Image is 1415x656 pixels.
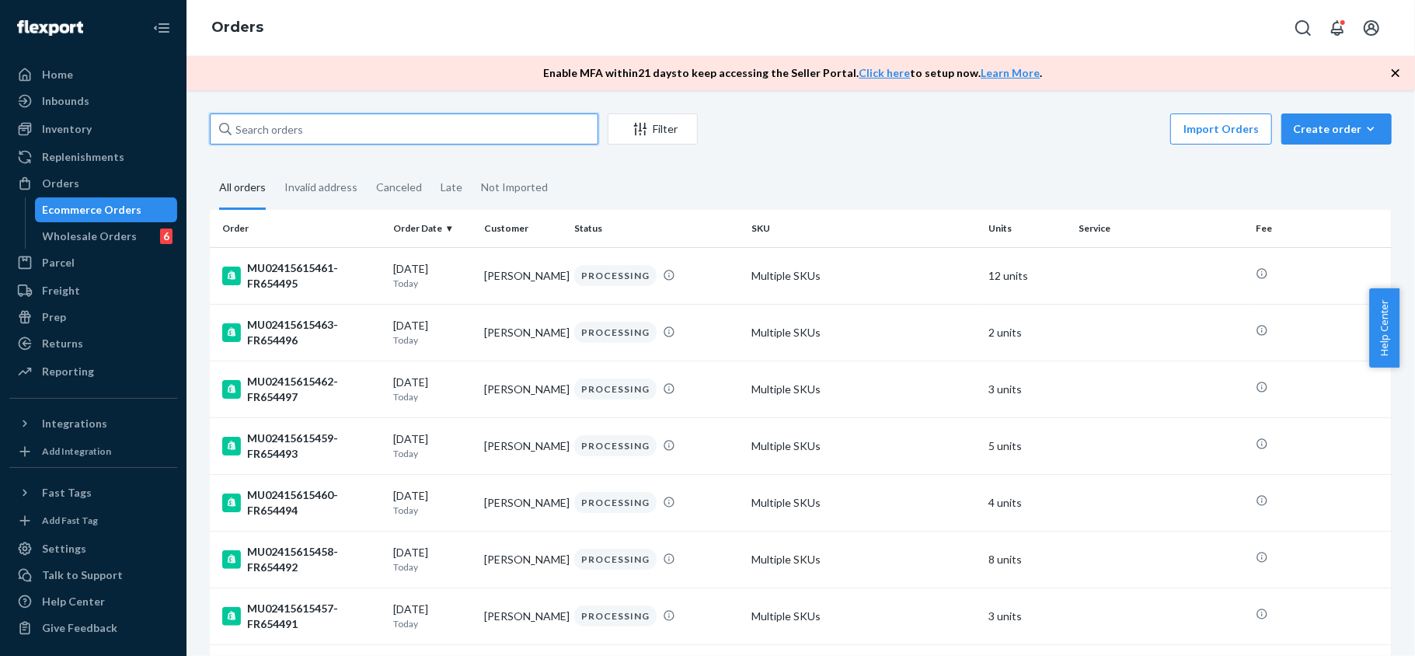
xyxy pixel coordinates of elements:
div: Customer [484,222,563,235]
button: Integrations [9,411,177,436]
div: All orders [219,167,266,210]
p: Today [393,277,472,290]
a: Freight [9,278,177,303]
div: Inventory [42,121,92,137]
div: Parcel [42,255,75,270]
div: Reporting [42,364,94,379]
td: 4 units [982,474,1073,531]
a: Home [9,62,177,87]
div: Canceled [376,167,422,208]
div: Filter [608,121,697,137]
div: PROCESSING [574,605,657,626]
div: Wholesale Orders [43,229,138,244]
div: Freight [42,283,80,298]
td: Multiple SKUs [746,361,982,417]
p: Enable MFA within 21 days to keep accessing the Seller Portal. to setup now. . [544,65,1043,81]
div: Give Feedback [42,620,117,636]
div: [DATE] [393,431,472,460]
p: Today [393,560,472,574]
th: Fee [1249,210,1392,247]
div: PROCESSING [574,265,657,286]
div: [DATE] [393,375,472,403]
td: Multiple SKUs [746,417,982,474]
p: Today [393,390,472,403]
div: Ecommerce Orders [43,202,142,218]
td: 3 units [982,361,1073,417]
p: Today [393,447,472,460]
div: Home [42,67,73,82]
div: Orders [42,176,79,191]
th: Order Date [387,210,478,247]
p: Today [393,504,472,517]
th: Status [568,210,745,247]
td: 8 units [982,531,1073,588]
div: Add Fast Tag [42,514,98,527]
div: PROCESSING [574,549,657,570]
div: PROCESSING [574,322,657,343]
button: Create order [1281,113,1392,145]
div: [DATE] [393,488,472,517]
div: MU02415615463-FR654496 [222,317,381,348]
button: Fast Tags [9,480,177,505]
div: Not Imported [481,167,548,208]
td: [PERSON_NAME] [478,588,569,644]
td: Multiple SKUs [746,247,982,304]
td: 3 units [982,588,1073,644]
div: MU02415615458-FR654492 [222,544,381,575]
a: Orders [211,19,263,36]
a: Inbounds [9,89,177,113]
div: PROCESSING [574,435,657,456]
th: Service [1072,210,1249,247]
div: [DATE] [393,602,472,630]
button: Import Orders [1170,113,1272,145]
a: Add Integration [9,442,177,461]
div: PROCESSING [574,492,657,513]
a: Add Fast Tag [9,511,177,530]
td: Multiple SKUs [746,531,982,588]
div: Prep [42,309,66,325]
div: [DATE] [393,545,472,574]
a: Returns [9,331,177,356]
a: Reporting [9,359,177,384]
a: Prep [9,305,177,330]
td: Multiple SKUs [746,304,982,361]
div: Late [441,167,462,208]
a: Inventory [9,117,177,141]
div: Integrations [42,416,107,431]
div: Inbounds [42,93,89,109]
p: Today [393,617,472,630]
a: Wholesale Orders6 [35,224,178,249]
div: Returns [42,336,83,351]
p: Today [393,333,472,347]
td: 12 units [982,247,1073,304]
th: Order [210,210,387,247]
a: Replenishments [9,145,177,169]
td: [PERSON_NAME] [478,474,569,531]
div: 6 [160,229,173,244]
button: Open notifications [1322,12,1353,44]
div: Talk to Support [42,567,123,583]
a: Parcel [9,250,177,275]
td: Multiple SKUs [746,474,982,531]
div: PROCESSING [574,379,657,400]
a: Click here [859,66,911,79]
td: 5 units [982,417,1073,474]
button: Filter [608,113,698,145]
div: [DATE] [393,261,472,290]
td: [PERSON_NAME] [478,361,569,417]
div: Invalid address [284,167,357,208]
button: Give Feedback [9,616,177,640]
a: Help Center [9,589,177,614]
div: Help Center [42,594,105,609]
button: Open Search Box [1288,12,1319,44]
div: MU02415615460-FR654494 [222,487,381,518]
a: Orders [9,171,177,196]
div: MU02415615459-FR654493 [222,431,381,462]
div: Fast Tags [42,485,92,501]
button: Help Center [1369,288,1399,368]
th: SKU [746,210,982,247]
img: Flexport logo [17,20,83,36]
div: MU02415615461-FR654495 [222,260,381,291]
a: Ecommerce Orders [35,197,178,222]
